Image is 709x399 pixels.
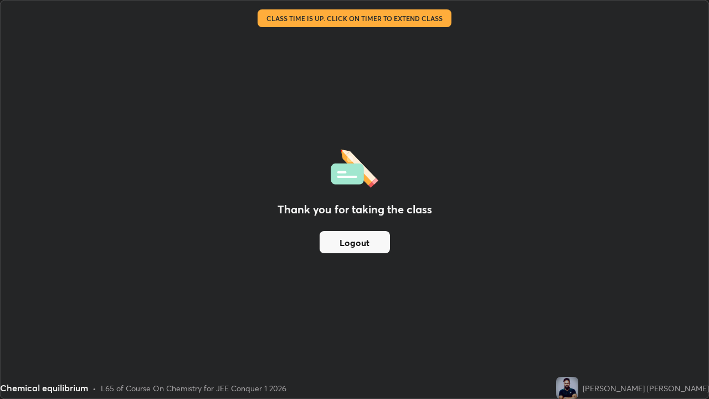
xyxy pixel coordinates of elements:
div: • [93,382,96,394]
img: 7de41a6c479e42fd88d8a542358657b1.jpg [556,377,578,399]
div: L65 of Course On Chemistry for JEE Conquer 1 2026 [101,382,286,394]
div: [PERSON_NAME] [PERSON_NAME] [583,382,709,394]
button: Logout [320,231,390,253]
h2: Thank you for taking the class [278,201,432,218]
img: offlineFeedback.1438e8b3.svg [331,146,378,188]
